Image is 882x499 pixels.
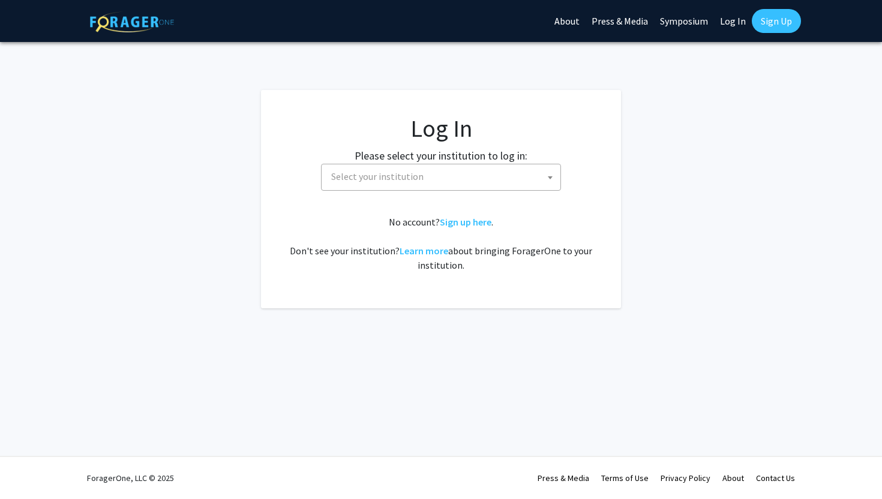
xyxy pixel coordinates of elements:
[601,473,649,483] a: Terms of Use
[321,164,561,191] span: Select your institution
[355,148,527,164] label: Please select your institution to log in:
[285,114,597,143] h1: Log In
[752,9,801,33] a: Sign Up
[326,164,560,189] span: Select your institution
[661,473,710,483] a: Privacy Policy
[538,473,589,483] a: Press & Media
[756,473,795,483] a: Contact Us
[87,457,174,499] div: ForagerOne, LLC © 2025
[285,215,597,272] div: No account? . Don't see your institution? about bringing ForagerOne to your institution.
[90,11,174,32] img: ForagerOne Logo
[400,245,448,257] a: Learn more about bringing ForagerOne to your institution
[440,216,491,228] a: Sign up here
[331,170,424,182] span: Select your institution
[722,473,744,483] a: About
